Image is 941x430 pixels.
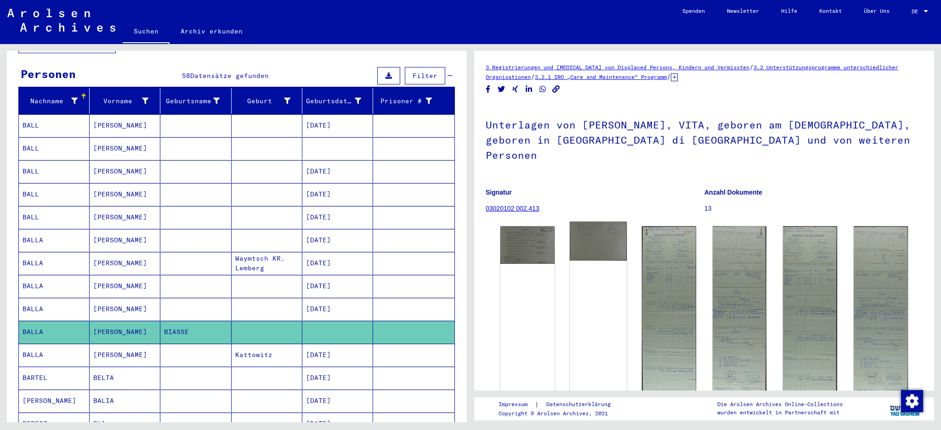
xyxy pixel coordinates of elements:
span: Filter [413,72,437,80]
mat-cell: [PERSON_NAME] [90,114,160,137]
mat-cell: [DATE] [302,114,373,137]
div: Vorname [93,94,160,108]
div: | [499,400,622,409]
div: Vorname [93,96,148,106]
mat-cell: BALLA [19,252,90,274]
img: 002.jpg [713,226,767,396]
p: 13 [704,204,923,213]
a: Archiv erkunden [170,20,254,42]
mat-cell: [DATE] [302,344,373,366]
a: Impressum [499,400,535,409]
mat-header-cell: Geburtsname [160,88,231,114]
b: Anzahl Dokumente [704,189,762,196]
mat-header-cell: Vorname [90,88,160,114]
mat-cell: [DATE] [302,183,373,206]
mat-cell: [PERSON_NAME] [90,160,160,183]
mat-cell: [DATE] [302,275,373,297]
div: Geburtsdatum [306,96,361,106]
a: Datenschutzerklärung [539,400,622,409]
a: 3.2.1 IRO „Care and Maintenance“ Programm [535,73,667,80]
mat-cell: BALIA [90,390,160,412]
div: Personen [21,66,76,82]
div: Geburtsname [164,94,231,108]
mat-cell: BELTA [90,367,160,389]
mat-cell: Waymtsch KR. Lemberg [232,252,302,274]
p: Die Arolsen Archives Online-Collections [717,400,843,408]
mat-cell: BALLA [19,229,90,251]
mat-cell: BALLA [19,344,90,366]
p: Copyright © Arolsen Archives, 2021 [499,409,622,418]
mat-cell: [PERSON_NAME] [90,206,160,229]
div: Nachname [23,96,78,106]
mat-cell: [PERSON_NAME] [90,137,160,160]
span: / [667,73,671,81]
img: yv_logo.png [888,397,923,420]
mat-cell: [DATE] [302,229,373,251]
mat-cell: BARTEL [19,367,90,389]
a: 03020102 002.413 [486,205,539,212]
img: 002.jpg [854,226,908,397]
mat-header-cell: Prisoner # [373,88,454,114]
button: Share on Twitter [497,84,506,95]
div: Prisoner # [377,94,443,108]
h1: Unterlagen von [PERSON_NAME], VITA, geboren am [DEMOGRAPHIC_DATA], geboren in [GEOGRAPHIC_DATA] d... [486,104,923,174]
mat-cell: BIASSE [160,321,231,343]
mat-cell: BALL [19,160,90,183]
span: Datensätze gefunden [190,72,269,80]
button: Share on LinkedIn [524,84,534,95]
mat-header-cell: Geburt‏ [232,88,302,114]
img: 002.jpg [570,222,627,261]
img: 001.jpg [642,226,696,396]
mat-cell: BALL [19,137,90,160]
mat-cell: [DATE] [302,390,373,412]
mat-cell: BALL [19,183,90,206]
div: Geburt‏ [235,94,302,108]
mat-cell: BALL [19,206,90,229]
span: / [749,63,754,71]
mat-cell: [PERSON_NAME] [90,321,160,343]
mat-cell: BALL [19,114,90,137]
mat-cell: [DATE] [302,252,373,274]
mat-cell: [PERSON_NAME] [90,275,160,297]
img: 001.jpg [500,226,555,263]
mat-cell: [PERSON_NAME] [90,344,160,366]
mat-header-cell: Nachname [19,88,90,114]
button: Share on Xing [510,84,520,95]
button: Filter [405,67,445,84]
span: / [531,73,535,81]
button: Copy link [551,84,561,95]
mat-cell: [DATE] [302,367,373,389]
mat-cell: BALLA [19,321,90,343]
mat-cell: [DATE] [302,160,373,183]
img: Arolsen_neg.svg [7,9,115,32]
mat-cell: [PERSON_NAME] [90,252,160,274]
div: Nachname [23,94,89,108]
mat-cell: [PERSON_NAME] [19,390,90,412]
mat-cell: [PERSON_NAME] [90,183,160,206]
a: 3 Registrierungen und [MEDICAL_DATA] von Displaced Persons, Kindern und Vermissten [486,64,749,71]
mat-cell: [DATE] [302,206,373,229]
mat-cell: BALLA [19,275,90,297]
mat-cell: BALLA [19,298,90,320]
mat-cell: [PERSON_NAME] [90,298,160,320]
mat-cell: [PERSON_NAME] [90,229,160,251]
button: Share on Facebook [483,84,493,95]
img: 001.jpg [783,226,837,405]
mat-cell: Kattowitz [232,344,302,366]
div: Geburtsname [164,96,219,106]
div: Prisoner # [377,96,432,106]
span: 58 [182,72,190,80]
div: Geburtsdatum [306,94,373,108]
a: Suchen [123,20,170,44]
mat-header-cell: Geburtsdatum [302,88,373,114]
mat-cell: [DATE] [302,298,373,320]
p: wurden entwickelt in Partnerschaft mit [717,408,843,417]
b: Signatur [486,189,512,196]
img: Zustimmung ändern [901,390,923,412]
button: Share on WhatsApp [538,84,548,95]
span: DE [912,8,922,15]
div: Geburt‏ [235,96,290,106]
